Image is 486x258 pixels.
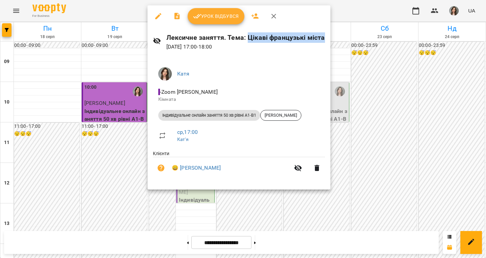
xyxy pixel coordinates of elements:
[193,12,239,20] span: Урок відбувся
[177,129,198,135] a: ср , 17:00
[153,160,169,176] button: Візит ще не сплачено. Додати оплату?
[260,110,301,121] div: [PERSON_NAME]
[261,112,301,118] span: [PERSON_NAME]
[158,112,260,118] span: Індивідуальне онлайн заняття 50 хв рівні А1-В1
[158,67,172,81] img: b4b2e5f79f680e558d085f26e0f4a95b.jpg
[166,43,325,51] p: [DATE] 17:00 - 18:00
[188,8,244,24] button: Урок відбувся
[172,164,221,172] a: 😀 [PERSON_NAME]
[153,150,325,181] ul: Клієнти
[158,96,320,103] p: Кімната
[166,32,325,43] h6: Лексичне заняття. Тема: Цікаві французькі міста
[158,89,219,95] span: - Zoom [PERSON_NAME]
[177,137,189,142] a: Кат'я
[177,70,190,77] a: Катя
